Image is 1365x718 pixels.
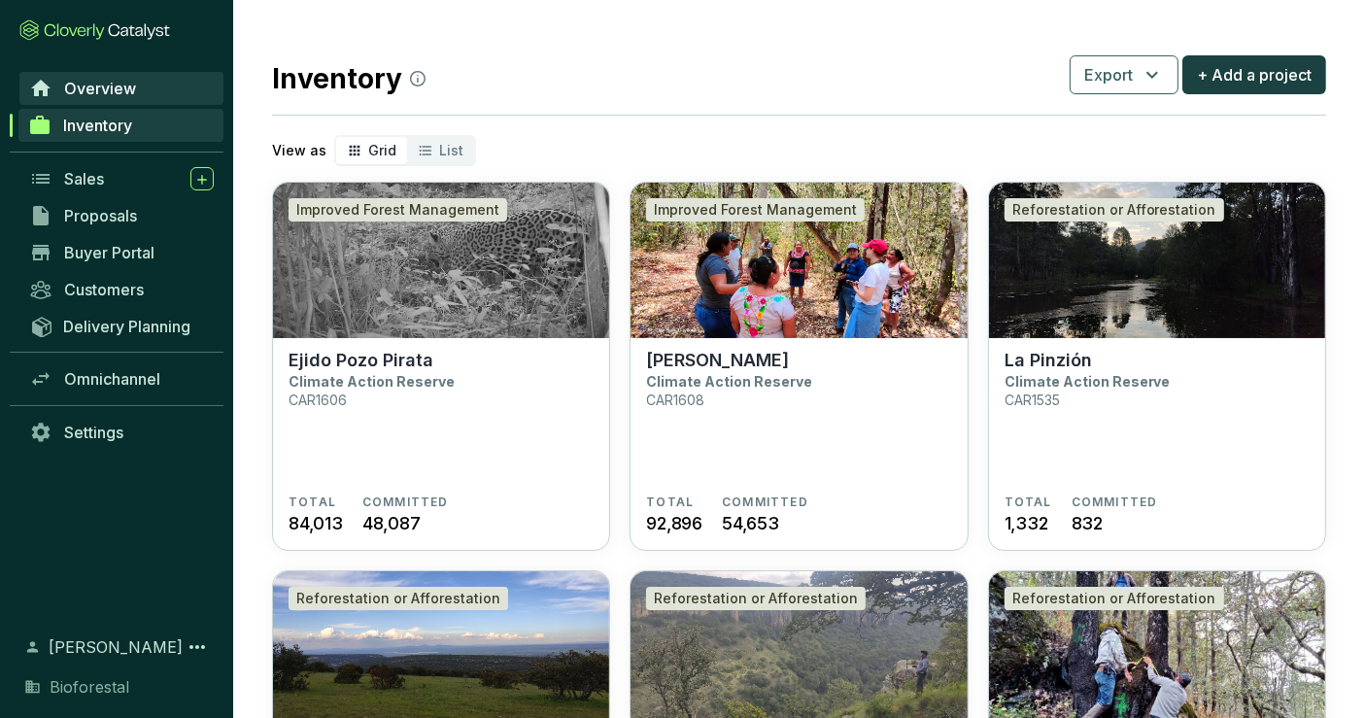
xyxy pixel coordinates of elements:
[722,495,808,510] span: COMMITTED
[273,183,609,338] img: Ejido Pozo Pirata
[64,423,123,442] span: Settings
[1070,55,1178,94] button: Export
[19,236,223,269] a: Buyer Portal
[289,373,455,390] p: Climate Action Reserve
[19,199,223,232] a: Proposals
[1005,495,1052,510] span: TOTAL
[289,495,336,510] span: TOTAL
[19,362,223,395] a: Omnichannel
[19,273,223,306] a: Customers
[368,142,396,158] span: Grid
[1084,63,1133,86] span: Export
[289,587,508,610] div: Reforestation or Afforestation
[646,510,702,536] span: 92,896
[989,183,1325,338] img: La Pinzión
[439,142,463,158] span: List
[272,141,326,160] p: View as
[646,587,866,610] div: Reforestation or Afforestation
[646,392,704,408] p: CAR1608
[64,206,137,225] span: Proposals
[1005,392,1060,408] p: CAR1535
[646,373,812,390] p: Climate Action Reserve
[722,510,779,536] span: 54,653
[646,350,789,371] p: [PERSON_NAME]
[19,162,223,195] a: Sales
[362,510,421,536] span: 48,087
[988,182,1326,551] a: La Pinzión Reforestation or AfforestationLa PinziónClimate Action ReserveCAR1535TOTAL1,332COMMITT...
[272,58,426,99] h2: Inventory
[19,310,223,342] a: Delivery Planning
[18,109,223,142] a: Inventory
[1072,510,1103,536] span: 832
[289,350,433,371] p: Ejido Pozo Pirata
[1197,63,1312,86] span: + Add a project
[1005,373,1171,390] p: Climate Action Reserve
[630,182,968,551] a: Ejido GavilanesImproved Forest Management[PERSON_NAME]Climate Action ReserveCAR1608TOTAL92,896COM...
[64,280,144,299] span: Customers
[64,169,104,188] span: Sales
[63,116,132,135] span: Inventory
[1005,198,1224,222] div: Reforestation or Afforestation
[1182,55,1326,94] button: + Add a project
[49,635,183,659] span: [PERSON_NAME]
[646,198,865,222] div: Improved Forest Management
[631,183,967,338] img: Ejido Gavilanes
[64,243,154,262] span: Buyer Portal
[64,369,160,389] span: Omnichannel
[272,182,610,551] a: Ejido Pozo PirataImproved Forest ManagementEjido Pozo PirataClimate Action ReserveCAR1606TOTAL84,...
[334,135,476,166] div: segmented control
[362,495,449,510] span: COMMITTED
[1072,495,1158,510] span: COMMITTED
[1005,587,1224,610] div: Reforestation or Afforestation
[1005,350,1092,371] p: La Pinzión
[289,392,347,408] p: CAR1606
[50,675,129,699] span: Bioforestal
[646,495,694,510] span: TOTAL
[64,79,136,98] span: Overview
[289,510,343,536] span: 84,013
[63,317,190,336] span: Delivery Planning
[289,198,507,222] div: Improved Forest Management
[1005,510,1048,536] span: 1,332
[19,72,223,105] a: Overview
[19,416,223,449] a: Settings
